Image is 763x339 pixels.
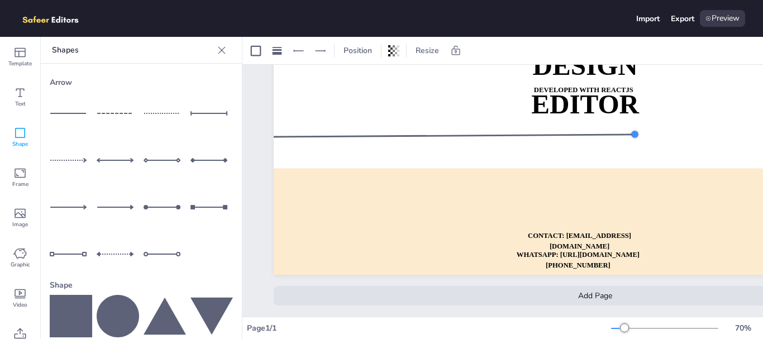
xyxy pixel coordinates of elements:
[50,275,233,295] div: Shape
[517,251,640,269] strong: WHATSAPP: [URL][DOMAIN_NAME][PHONE_NUMBER]
[50,73,233,92] div: Arrow
[636,13,660,24] div: Import
[8,59,32,68] span: Template
[247,323,611,333] div: Page 1 / 1
[18,10,95,27] img: logo.png
[531,51,639,119] strong: DESIGN EDITOR
[52,37,213,64] p: Shapes
[341,45,374,56] span: Position
[671,13,694,24] div: Export
[534,86,633,94] strong: DEVELOPED WITH REACTJS
[11,260,30,269] span: Graphic
[13,300,27,309] span: Video
[729,323,756,333] div: 70 %
[700,10,745,27] div: Preview
[528,231,631,250] strong: CONTACT: [EMAIL_ADDRESS][DOMAIN_NAME]
[12,140,28,149] span: Shape
[12,220,28,229] span: Image
[15,99,26,108] span: Text
[413,45,441,56] span: Resize
[12,180,28,189] span: Frame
